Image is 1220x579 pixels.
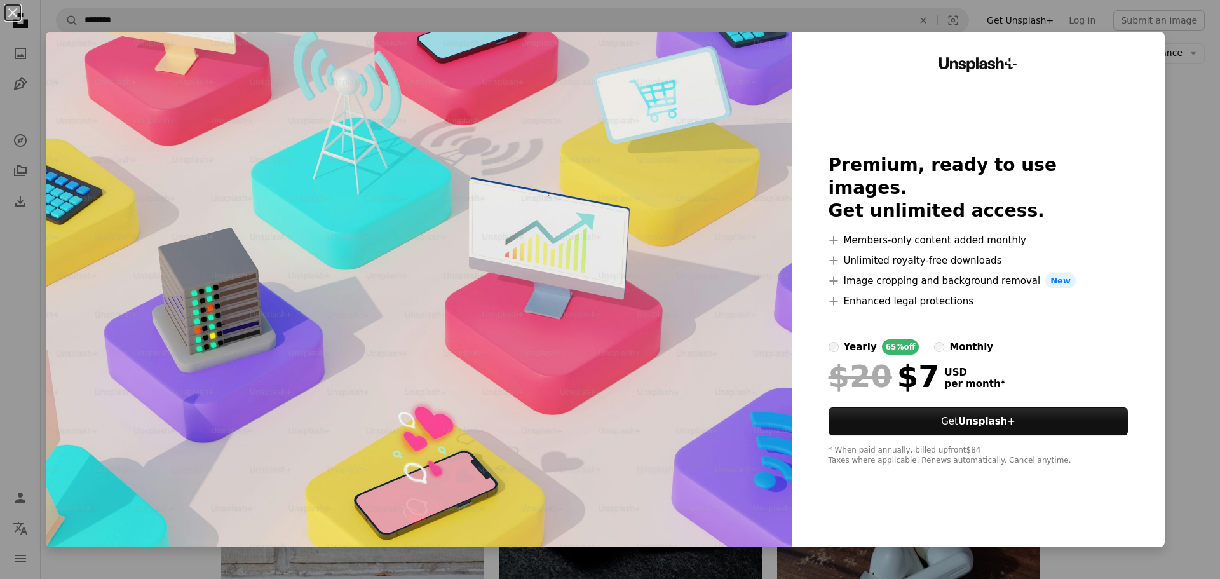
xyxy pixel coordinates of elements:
[844,339,877,355] div: yearly
[882,339,919,355] div: 65% off
[829,273,1128,289] li: Image cropping and background removal
[934,342,944,352] input: monthly
[829,342,839,352] input: yearly65%off
[829,253,1128,268] li: Unlimited royalty-free downloads
[829,360,940,393] div: $7
[829,233,1128,248] li: Members-only content added monthly
[945,367,1006,378] span: USD
[949,339,993,355] div: monthly
[829,360,892,393] span: $20
[829,407,1128,435] button: GetUnsplash+
[958,416,1015,427] strong: Unsplash+
[945,378,1006,390] span: per month *
[829,154,1128,222] h2: Premium, ready to use images. Get unlimited access.
[829,294,1128,309] li: Enhanced legal protections
[829,446,1128,466] div: * When paid annually, billed upfront $84 Taxes where applicable. Renews automatically. Cancel any...
[1045,273,1076,289] span: New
